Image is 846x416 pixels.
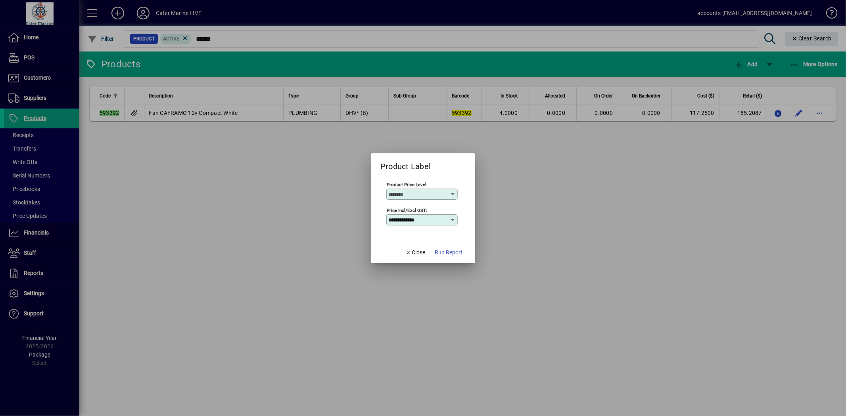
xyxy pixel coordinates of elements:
button: Run Report [432,246,466,260]
h2: Product Label [371,153,440,173]
mat-label: Price Incl/Excl GST: [387,207,427,213]
span: Run Report [435,248,462,257]
mat-label: Product Price Level: [387,181,428,187]
span: Close [405,248,426,257]
button: Close [402,246,429,260]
